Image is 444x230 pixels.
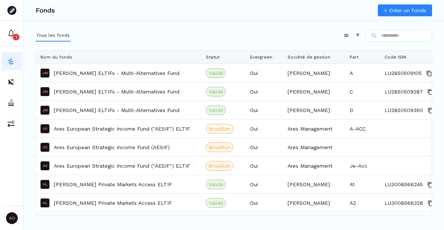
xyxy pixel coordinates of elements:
[385,101,423,119] span: LU2850509360
[43,145,48,149] p: AE
[7,120,15,127] img: commissions
[208,162,231,170] span: Brouillon
[288,55,330,60] span: Société de gestion
[345,101,380,119] div: D
[208,69,223,77] span: Validé
[246,101,283,119] div: Oui
[283,175,345,193] div: [PERSON_NAME]
[54,199,172,207] a: [PERSON_NAME] Private Markets Access ELTIF
[54,162,190,170] a: Ares European Strategic Income Fund ("AESIF") ELTIF
[246,119,283,138] div: Oui
[54,144,170,151] a: Ares European Strategic Income Fund (AESIF)
[385,55,406,60] span: Code ISIN
[345,64,380,82] div: A
[283,194,345,212] div: [PERSON_NAME]
[385,64,422,82] span: LU2850509105
[345,82,380,101] div: C
[206,55,220,60] span: Statut
[1,52,22,70] button: funds
[246,194,283,212] div: Oui
[42,108,48,112] p: JM
[246,64,283,82] div: Oui
[1,73,22,91] button: distributors
[1,115,22,132] button: commissions
[246,157,283,175] div: Oui
[208,125,231,132] span: Brouillon
[54,106,179,114] a: [PERSON_NAME] ELTIFs - Multi-Alternatives Fund
[7,99,15,106] img: asset-managers
[208,88,223,95] span: Validé
[283,101,345,119] div: [PERSON_NAME]
[378,4,432,16] a: + Créer un fonds
[43,127,48,131] p: AE
[208,199,223,207] span: Validé
[54,181,172,188] a: [PERSON_NAME] Private Markets Access ELTIF
[350,55,359,60] span: Part
[283,119,345,138] div: Ares Management
[43,201,48,205] p: HL
[7,78,15,86] img: distributors
[40,55,72,60] span: Nom du fonds
[345,194,380,212] div: A2
[345,175,380,193] div: A1
[283,64,345,82] div: [PERSON_NAME]
[246,138,283,156] div: Oui
[208,144,231,151] span: Brouillon
[385,175,423,194] span: LU3008566245
[1,24,22,42] button: 1
[345,119,380,138] div: A-ACC
[250,55,272,60] span: Evergreen
[43,164,48,168] p: AE
[283,138,345,156] div: Ares Management
[16,34,17,40] p: 1
[246,82,283,101] div: Oui
[1,94,22,112] button: asset-managers
[385,194,423,212] span: LU3008566328
[7,57,15,65] img: funds
[208,181,223,188] span: Validé
[385,83,423,101] span: LU2850509287
[54,88,179,95] a: [PERSON_NAME] ELTIFs - Multi-Alternatives Fund
[283,82,345,101] div: [PERSON_NAME]
[43,183,48,186] p: HL
[425,69,434,78] button: Copy
[42,90,48,93] p: JM
[246,175,283,193] div: Oui
[54,69,179,77] a: [PERSON_NAME] ELTIFs - Multi-Alternatives Fund
[345,157,380,175] div: Je-Acc
[283,157,345,175] div: Ares Management
[6,212,18,224] span: AO
[208,106,223,114] span: Validé
[42,71,48,75] p: JM
[54,125,190,132] a: Ares European Strategic Income Fund ("AESIF") ELTIF
[36,7,55,14] h3: Fonds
